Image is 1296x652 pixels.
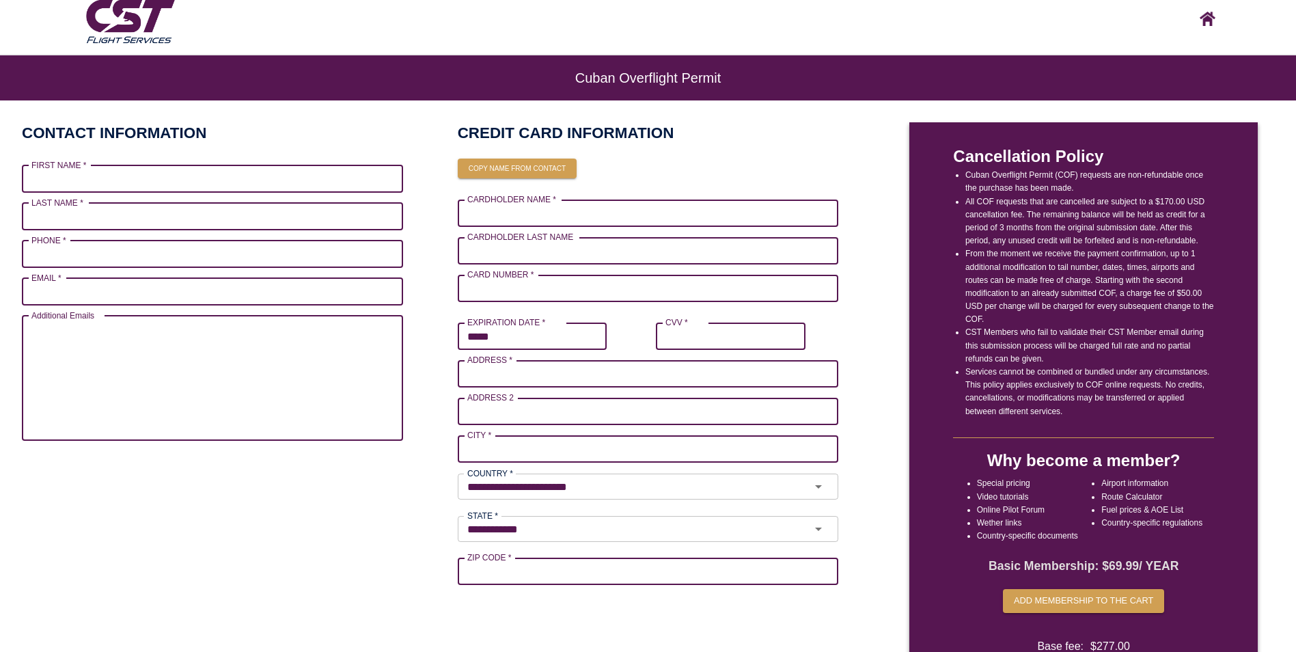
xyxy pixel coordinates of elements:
[467,316,545,328] label: EXPIRATION DATE *
[977,504,1078,517] li: Online Pilot Forum
[1101,517,1202,530] li: Country-specific regulations
[22,122,206,144] h2: CONTACT INFORMATION
[31,310,94,321] label: Additional Emails
[31,234,66,246] label: PHONE *
[977,530,1078,543] li: Country-specific documents
[458,159,577,179] button: Copy name from contact
[989,559,1178,573] strong: Basic Membership: $ 69.99 / YEAR
[987,449,1181,472] h4: Why become a member?
[965,326,1214,366] li: CST Members who fail to validate their CST Member email during this submission process will be ch...
[965,169,1214,195] li: Cuban Overflight Permit (COF) requests are non-refundable once the purchase has been made.
[1101,491,1202,504] li: Route Calculator
[458,122,839,144] h2: CREDIT CARD INFORMATION
[467,269,534,280] label: CARD NUMBER *
[31,443,394,457] p: Up to X email addresses separated by a comma
[1101,504,1202,517] li: Fuel prices & AOE List
[467,467,513,479] label: COUNTRY *
[31,272,61,284] label: EMAIL *
[965,366,1214,418] li: Services cannot be combined or bundled under any circumstances. This policy applies exclusively t...
[1101,477,1202,490] li: Airport information
[803,477,834,496] button: Open
[965,247,1214,326] li: From the moment we receive the payment confirmation, up to 1 additional modification to tail numb...
[467,392,514,403] label: ADDRESS 2
[953,144,1214,169] p: Cancellation Policy
[665,316,688,328] label: CVV *
[977,491,1078,504] li: Video tutorials
[467,429,491,441] label: CITY *
[467,354,512,366] label: ADDRESS *
[965,195,1214,248] li: All COF requests that are cancelled are subject to a $170.00 USD cancellation fee. The remaining ...
[1200,12,1215,26] img: CST logo, click here to go home screen
[977,517,1078,530] li: Wether links
[1003,589,1164,612] button: Add membership to the cart
[467,193,556,205] label: CARDHOLDER NAME *
[467,510,498,521] label: STATE *
[31,197,83,208] label: LAST NAME *
[467,552,511,563] label: ZIP CODE *
[977,477,1078,490] li: Special pricing
[803,519,834,539] button: Open
[31,159,86,171] label: FIRST NAME *
[467,231,573,243] label: CARDHOLDER LAST NAME
[55,77,1241,79] h6: Cuban Overflight Permit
